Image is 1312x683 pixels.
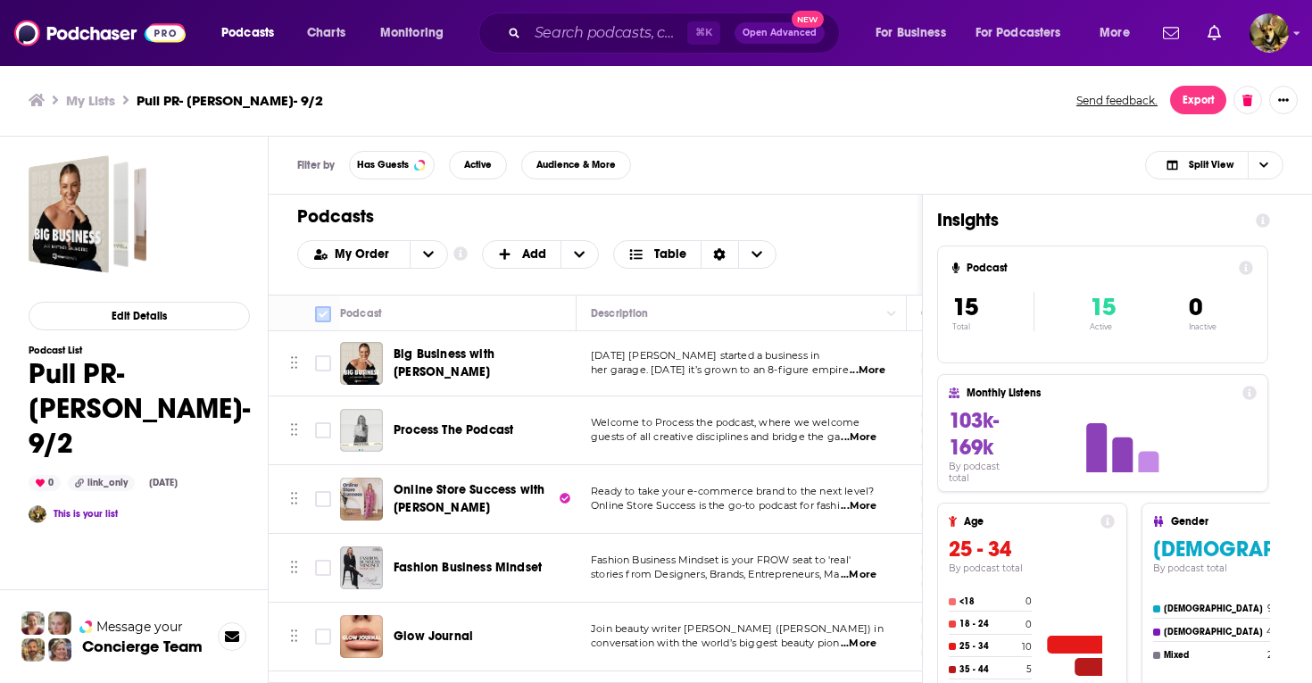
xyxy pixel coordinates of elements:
span: stories from Designers, Brands, Entrepreneurs, Ma [591,568,839,580]
a: Careers [921,439,976,454]
h3: Podcast List [29,345,250,356]
button: Edit Details [29,302,250,330]
a: Business [921,348,977,362]
img: Big Business with Brittney Saunders [340,342,383,385]
a: Glow Journal [340,615,383,658]
a: Show notifications dropdown [1156,18,1186,48]
button: open menu [410,241,447,268]
button: Move [288,554,300,581]
div: 0 [29,475,61,491]
span: Toggle select row [315,355,331,371]
span: Active [464,160,492,170]
div: Podcast [340,303,382,324]
a: Business [921,407,977,421]
h2: Choose List sort [297,240,448,269]
button: Show More Button [1269,86,1298,114]
a: Business [921,476,977,490]
span: Welcome to Process the podcast, where we welcome [591,416,859,429]
h4: [DEMOGRAPHIC_DATA] [1164,627,1263,637]
span: Split View [1189,160,1233,170]
span: My Order [335,248,395,261]
h1: Insights [937,209,1241,231]
img: Jon Profile [21,638,45,662]
a: Entrepreneur [921,508,1001,522]
a: Charts [295,19,356,47]
button: Move [288,623,300,650]
p: Inactive [1189,322,1217,331]
span: ...More [841,568,876,582]
button: Move [288,417,300,444]
button: Export [1170,86,1226,114]
button: Choose View [1145,151,1283,179]
span: Toggle select row [315,491,331,507]
span: Toggle select row [315,422,331,438]
h4: Monthly Listens [967,387,1234,399]
span: Charts [307,21,345,46]
span: guests of all creative disciplines and bridge the ga [591,430,840,443]
span: New [792,11,824,28]
a: Podchaser - Follow, Share and Rate Podcasts [14,16,186,50]
button: Audience & More [521,151,631,179]
a: Entrepreneur [921,364,1001,379]
a: Show notifications dropdown [1200,18,1228,48]
h4: [DEMOGRAPHIC_DATA] [1164,604,1264,614]
h3: Pull PR- [PERSON_NAME]- 9/2 [137,92,323,109]
img: Process The Podcast [340,409,383,452]
span: Table [654,248,686,261]
img: Barbara Profile [48,638,71,662]
button: Open AdvancedNew [735,22,825,44]
button: + Add [482,240,600,269]
a: My Lists [66,92,115,109]
span: Monitoring [380,21,444,46]
span: Big Business with [PERSON_NAME] [394,346,494,379]
p: Active [1090,322,1116,331]
h4: 0 [1026,619,1032,630]
button: Move [288,486,300,512]
h4: 2 [1267,649,1273,661]
h4: 5 [1026,663,1032,675]
h4: 35 - 44 [959,664,1023,675]
button: Active [449,151,507,179]
button: open menu [298,248,410,261]
h4: 4 [1266,626,1273,637]
span: conversation with the world’s biggest beauty pion [591,637,839,649]
span: ...More [841,430,876,445]
button: open menu [1087,19,1152,47]
h1: Podcasts [297,205,879,228]
a: Beauty [921,646,971,660]
span: [DATE] [PERSON_NAME] started a business in [591,349,819,362]
span: Fashion Business Mindset is your FROW seat to 'real' [591,554,851,566]
a: Glow Journal [394,628,473,646]
h4: 0 [1026,596,1032,607]
img: Jules Profile [48,612,71,635]
h4: Podcast [967,262,1232,274]
h3: 25 - 34 [949,536,1115,562]
a: Arts [921,545,955,559]
span: ...More [841,637,876,651]
span: For Business [876,21,946,46]
h4: 18 - 24 [959,619,1022,629]
div: link_only [68,475,135,491]
span: ...More [841,499,876,513]
a: Fashion Business Mindset [340,546,383,589]
h3: Filter by [297,159,335,171]
span: For Podcasters [976,21,1061,46]
a: Beauty [921,577,971,591]
span: Join beauty writer [PERSON_NAME] ([PERSON_NAME]) in [591,622,884,635]
button: Move [288,350,300,377]
button: open menu [863,19,968,47]
h1: Pull PR- [PERSON_NAME]- 9/2 [29,356,250,461]
button: open menu [368,19,467,47]
h4: Mixed [1164,650,1264,661]
span: Open Advanced [743,29,817,37]
span: Add [522,248,546,261]
button: Choose View [613,240,776,269]
button: Column Actions [881,304,902,325]
span: Toggle select row [315,629,331,645]
a: Online Store Success with [PERSON_NAME] [394,481,570,517]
